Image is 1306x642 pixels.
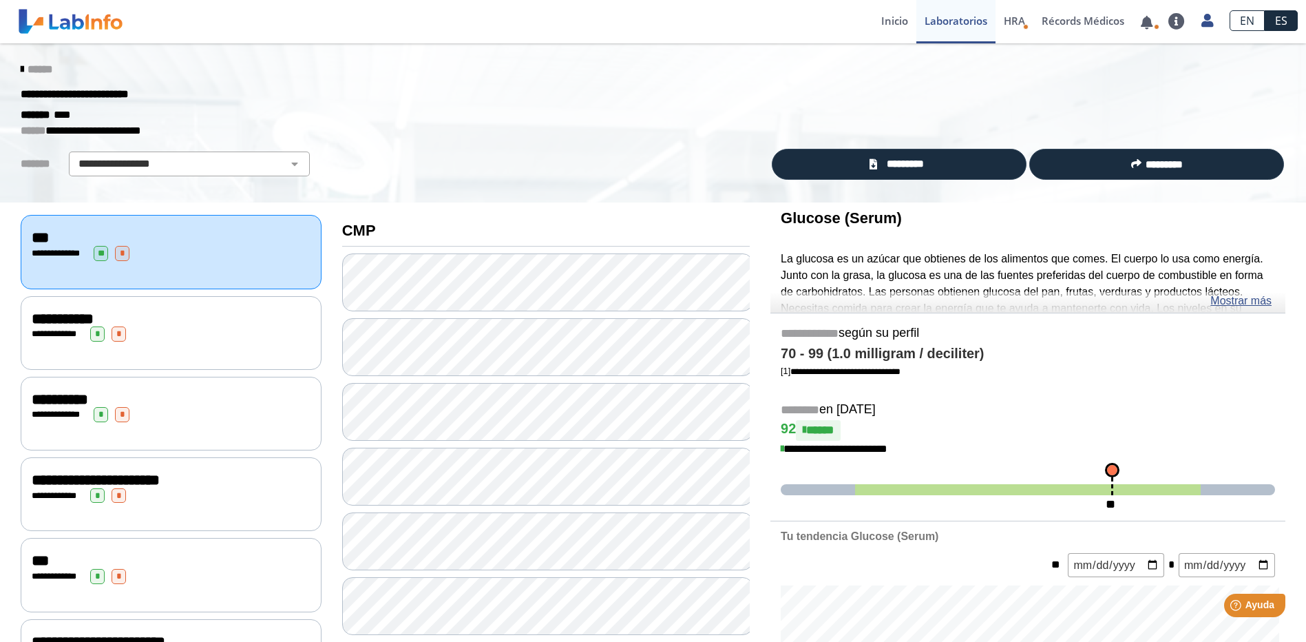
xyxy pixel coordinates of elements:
[781,530,938,542] b: Tu tendencia Glucose (Serum)
[781,366,900,376] a: [1]
[781,420,1275,441] h4: 92
[781,209,902,227] b: Glucose (Serum)
[342,222,376,239] b: CMP
[781,402,1275,418] h5: en [DATE]
[1004,14,1025,28] span: HRA
[1068,553,1164,577] input: mm/dd/yyyy
[1230,10,1265,31] a: EN
[781,251,1275,350] p: La glucosa es un azúcar que obtienes de los alimentos que comes. El cuerpo lo usa como energía. J...
[1265,10,1298,31] a: ES
[1179,553,1275,577] input: mm/dd/yyyy
[1210,293,1272,309] a: Mostrar más
[781,346,1275,362] h4: 70 - 99 (1.0 milligram / deciliter)
[781,326,1275,342] h5: según su perfil
[1183,588,1291,627] iframe: Help widget launcher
